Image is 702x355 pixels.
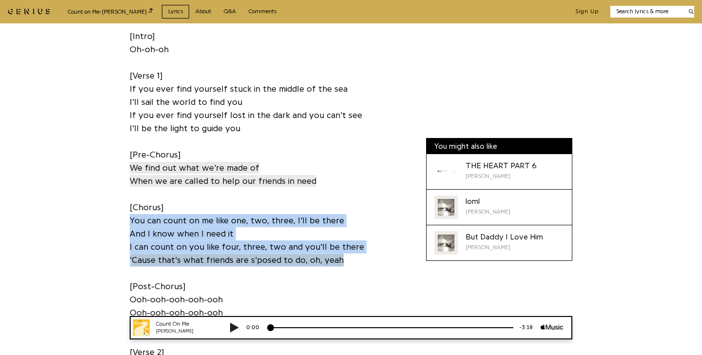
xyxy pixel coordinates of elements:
[466,231,543,243] div: But Daddy I Love Him
[34,12,93,19] div: [PERSON_NAME]
[242,5,283,18] a: Comments
[427,225,572,260] a: Cover art for But Daddy I Love Him by Taylor SwiftBut Daddy I Love Him[PERSON_NAME]
[610,7,683,16] input: Search lyrics & more
[427,190,572,225] a: Cover art for loml by Taylor Swiftloml[PERSON_NAME]
[575,8,599,16] button: Sign Up
[391,7,419,16] div: -3:18
[130,161,316,187] a: We find out what we're made ofWhen we are called to help our friends in need
[132,253,344,266] a: Cause that's what friends are s'posed to do, oh, yeah
[11,3,28,20] img: 72x72bb.jpg
[427,138,572,154] div: You might also like
[427,154,572,190] a: Cover art for THE HEART PART 6 by DrakeTHE HEART PART 6[PERSON_NAME]
[130,215,364,253] span: You can count on me like one, two, three, I'll be there And I know when I need it I can count on ...
[466,160,537,172] div: THE HEART PART 6
[217,5,242,18] a: Q&A
[68,7,153,16] div: Count on Me - [PERSON_NAME]
[434,160,458,183] div: Cover art for THE HEART PART 6 by Drake
[466,196,510,207] div: loml
[434,196,458,219] div: Cover art for loml by Taylor Swift
[34,4,93,12] div: Count On Me
[130,214,364,253] a: You can count on me like one, two, three, I'll be thereAnd I know when I need itI can count on yo...
[162,5,189,18] a: Lyrics
[189,5,217,18] a: About
[466,207,510,216] div: [PERSON_NAME]
[130,162,316,187] span: We find out what we're made of When we are called to help our friends in need
[466,243,543,252] div: [PERSON_NAME]
[434,231,458,255] div: Cover art for But Daddy I Love Him by Taylor Swift
[132,254,344,266] span: Cause that's what friends are s'posed to do, oh, yeah
[466,172,537,180] div: [PERSON_NAME]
